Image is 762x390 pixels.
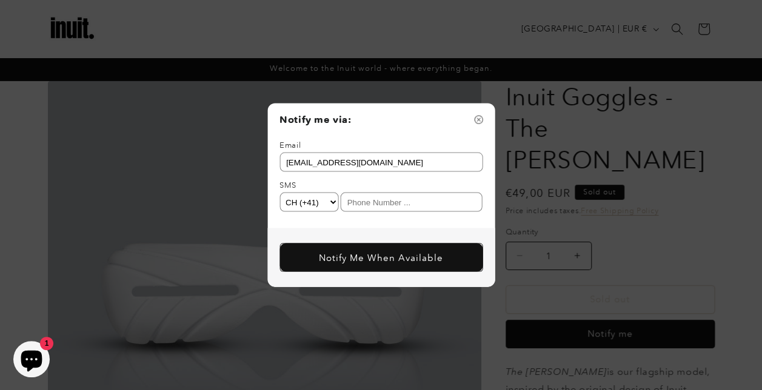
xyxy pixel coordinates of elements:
div: Email [279,139,301,151]
input: Email Address ... [279,153,483,172]
button: Notify Me When Available [279,243,483,272]
img: close-circle icon [474,116,483,124]
div: SMS [279,179,296,191]
input: Phone Number ... [340,193,483,212]
inbox-online-store-chat: Shopify online store chat [10,341,53,380]
div: Notify me via: [279,113,483,127]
